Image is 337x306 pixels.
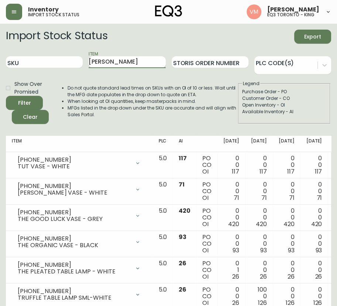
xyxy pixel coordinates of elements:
div: 0 0 [306,208,322,228]
span: 26 [179,259,186,268]
div: 0 0 [279,260,295,280]
span: 117 [179,154,187,162]
span: 26 [260,272,267,281]
th: PLC [152,136,173,152]
span: 93 [288,246,295,255]
button: Filter [6,96,43,110]
span: 420 [179,206,190,215]
div: 0 0 [251,234,267,254]
span: 26 [315,272,322,281]
span: 117 [232,167,239,176]
div: 0 0 [251,181,267,201]
div: 0 0 [306,155,322,175]
span: 71 [261,194,267,202]
td: 5.0 [152,152,173,178]
div: 0 0 [223,208,239,228]
div: [PHONE_NUMBER][PERSON_NAME] VASE - WHITE [12,181,147,198]
span: 93 [315,246,322,255]
span: 71 [234,194,239,202]
div: [PHONE_NUMBER] [18,288,130,295]
td: 5.0 [152,205,173,231]
div: TUT VASE - WHITE [18,163,130,170]
div: 0 0 [223,234,239,254]
span: 26 [179,285,186,294]
div: Customer Order - CO [242,95,326,102]
h2: Import Stock Status [6,30,107,44]
div: 0 0 [251,208,267,228]
div: 0 0 [306,234,322,254]
div: [PHONE_NUMBER]THE PLEATED TABLE LAMP - WHITE [12,260,147,276]
span: 93 [260,246,267,255]
th: Item [6,136,152,152]
legend: Legend [242,80,260,87]
span: 26 [288,272,295,281]
div: PO CO [202,234,212,254]
img: logo [155,5,182,17]
div: 0 0 [306,181,322,201]
div: 0 0 [279,208,295,228]
div: THE GOOD LUCK VASE - GREY [18,216,130,222]
div: 0 0 [223,155,239,175]
td: 5.0 [152,257,173,283]
span: 93 [179,233,186,241]
th: [DATE] [300,136,328,152]
span: 117 [314,167,322,176]
div: [PHONE_NUMBER] [18,183,130,189]
div: [PHONE_NUMBER]TUT VASE - WHITE [12,155,147,171]
span: OI [202,220,209,228]
div: 0 0 [306,260,322,280]
div: 0 1 [223,260,239,280]
th: [DATE] [245,136,273,152]
span: 117 [259,167,267,176]
div: 0 0 [279,155,295,175]
div: 0 0 [279,181,295,201]
div: Open Inventory - OI [242,102,326,108]
div: Purchase Order - PO [242,88,326,95]
span: OI [202,167,209,176]
div: THE PLEATED TABLE LAMP - WHITE [18,268,130,275]
img: 0f63483a436850f3a2e29d5ab35f16df [247,4,261,19]
div: [PHONE_NUMBER]THE ORGANIC VASE - BLACK [12,234,147,250]
div: 0 0 [251,260,267,280]
div: [PHONE_NUMBER] [18,235,130,242]
div: 0 0 [223,181,239,201]
span: Inventory [28,7,59,13]
li: Do not quote standard lead times on SKUs with an OI of 10 or less. Wait until the MFG date popula... [68,85,237,98]
td: 5.0 [152,231,173,257]
div: Available Inventory - AI [242,108,326,115]
div: [PHONE_NUMBER] [18,209,130,216]
button: Export [294,30,331,44]
div: PO CO [202,208,212,228]
span: OI [202,246,209,255]
th: [DATE] [217,136,245,152]
div: THE ORGANIC VASE - BLACK [18,242,130,249]
span: 71 [289,194,295,202]
div: TRUFFLE TABLE LAMP SML-WHITE [18,295,130,301]
span: 117 [287,167,295,176]
h5: eq3 toronto - king [267,13,314,17]
span: 26 [232,272,239,281]
th: [DATE] [273,136,300,152]
button: Clear [12,110,49,124]
span: OI [202,272,209,281]
span: 71 [179,180,185,189]
div: [PHONE_NUMBER]THE GOOD LUCK VASE - GREY [12,208,147,224]
li: MFGs listed in the drop down under the SKU are accurate and will align with Sales Portal. [68,105,237,118]
span: 71 [316,194,322,202]
td: 5.0 [152,178,173,205]
span: Clear [18,112,43,122]
span: Show Over Promised [14,80,47,96]
span: 420 [256,220,267,228]
h5: import stock status [28,13,79,17]
div: 0 0 [251,155,267,175]
div: [PHONE_NUMBER] [18,157,130,163]
th: AI [173,136,196,152]
div: PO CO [202,155,212,175]
div: [PHONE_NUMBER] [18,262,130,268]
span: Export [300,32,325,41]
span: 93 [233,246,239,255]
li: When looking at OI quantities, keep masterpacks in mind. [68,98,237,105]
span: OI [202,194,209,202]
div: Filter [18,98,31,108]
div: [PHONE_NUMBER]TRUFFLE TABLE LAMP SML-WHITE [12,286,147,303]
